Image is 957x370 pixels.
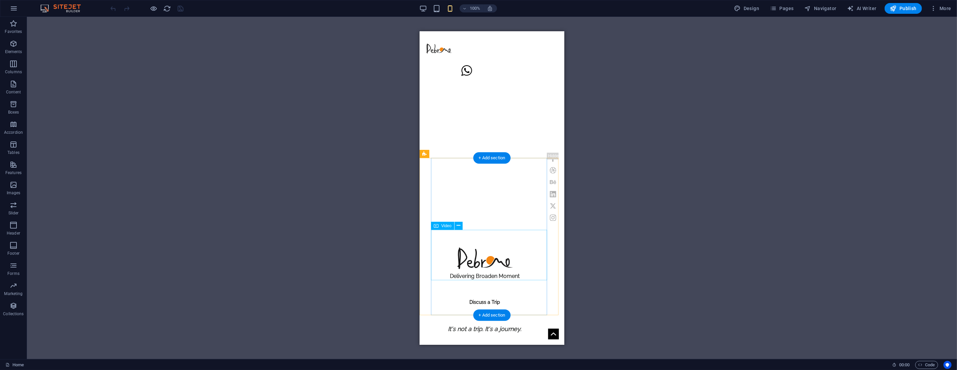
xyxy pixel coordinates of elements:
[473,310,511,321] div: + Add section
[4,130,23,135] p: Accordion
[734,5,759,12] span: Design
[8,210,19,216] p: Slider
[5,29,22,34] p: Favorites
[487,5,493,11] i: On resize automatically adjust zoom level to fit chosen device.
[8,110,19,115] p: Boxes
[7,271,20,276] p: Forms
[470,4,481,12] h6: 100%
[845,3,879,14] button: AI Writer
[890,5,917,12] span: Publish
[7,190,21,196] p: Images
[164,5,171,12] i: Reload page
[885,3,922,14] button: Publish
[904,362,905,367] span: :
[927,3,954,14] button: More
[473,152,511,164] div: + Add section
[770,5,793,12] span: Pages
[7,150,20,155] p: Tables
[732,3,762,14] button: Design
[847,5,877,12] span: AI Writer
[5,69,22,75] p: Columns
[899,361,910,369] span: 00 00
[892,361,910,369] h6: Session time
[163,4,171,12] button: reload
[930,5,951,12] span: More
[805,5,837,12] span: Navigator
[441,224,451,228] span: Video
[732,3,762,14] div: Design (Ctrl+Alt+Y)
[802,3,839,14] button: Navigator
[5,49,22,54] p: Elements
[5,361,24,369] a: Click to cancel selection. Double-click to open Pages
[944,361,952,369] button: Usercentrics
[4,291,23,296] p: Marketing
[3,311,24,317] p: Collections
[39,4,89,12] img: Editor Logo
[918,361,935,369] span: Code
[5,170,22,175] p: Features
[6,89,21,95] p: Content
[460,4,484,12] button: 100%
[150,4,158,12] button: Click here to leave preview mode and continue editing
[915,361,938,369] button: Code
[7,231,20,236] p: Header
[767,3,796,14] button: Pages
[7,251,20,256] p: Footer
